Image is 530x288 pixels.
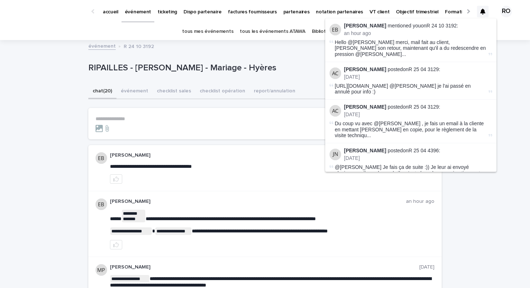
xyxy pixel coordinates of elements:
button: report/annulation [249,84,300,99]
p: R 24 10 3192 [124,42,154,50]
p: mentioned you on : [344,23,492,29]
span: @[PERSON_NAME] Je fais ça de suite :)) Je leur ai envoyé plusieurs mails sur lesquels ils m'ont r... [335,164,487,182]
button: événement [116,84,153,99]
p: [DATE] [344,155,492,161]
a: R 25 04 3129 [408,66,439,72]
strong: [PERSON_NAME] [344,104,386,110]
img: Aurélie Cointrel [330,105,341,117]
strong: [PERSON_NAME] [344,23,386,29]
p: [DATE] [344,112,492,118]
a: événement [88,42,116,50]
strong: [PERSON_NAME] [344,148,386,153]
p: [PERSON_NAME] [110,198,406,205]
p: [PERSON_NAME] [110,264,419,270]
button: checklist opération [195,84,249,99]
button: chat (20) [88,84,116,99]
p: posted on : [344,66,492,73]
a: R 25 04 4396 [408,148,439,153]
p: RIPAILLES - [PERSON_NAME] - Mariage - Hyères [88,63,386,73]
img: Aurélie Cointrel [330,67,341,79]
p: an hour ago [344,30,492,36]
p: an hour ago [406,198,434,205]
p: posted on : [344,104,492,110]
button: like this post [110,240,122,249]
span: [URL][DOMAIN_NAME] @[PERSON_NAME] je l'ai passé en annulé pour info :) [335,83,471,95]
div: RO [500,6,512,17]
img: Jeanne Nogrix [330,149,341,160]
img: Esteban Bolanos [330,24,341,35]
p: [DATE] [419,264,434,270]
p: posted on : [344,148,492,154]
a: tous les événements ATAWA [240,23,305,40]
button: checklist sales [153,84,195,99]
a: R 24 10 3192 [427,23,457,29]
span: Hello @[PERSON_NAME] merci, mail fait au client, [PERSON_NAME] son retour, maintenant qu'il a du ... [335,39,487,57]
strong: [PERSON_NAME] [344,66,386,72]
a: Bibliothèque 3D [312,23,348,40]
a: R 25 04 3129 [408,104,439,110]
a: tous mes événements [182,23,233,40]
span: Du coup vu avec @[PERSON_NAME] , je fais un email à la cliente en mettant [PERSON_NAME] en copie,... [335,121,487,139]
p: [PERSON_NAME] [110,152,399,158]
p: [DATE] [344,74,492,80]
img: Ls34BcGeRexTGTNfXpUC [14,4,84,19]
button: like this post [110,174,122,184]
